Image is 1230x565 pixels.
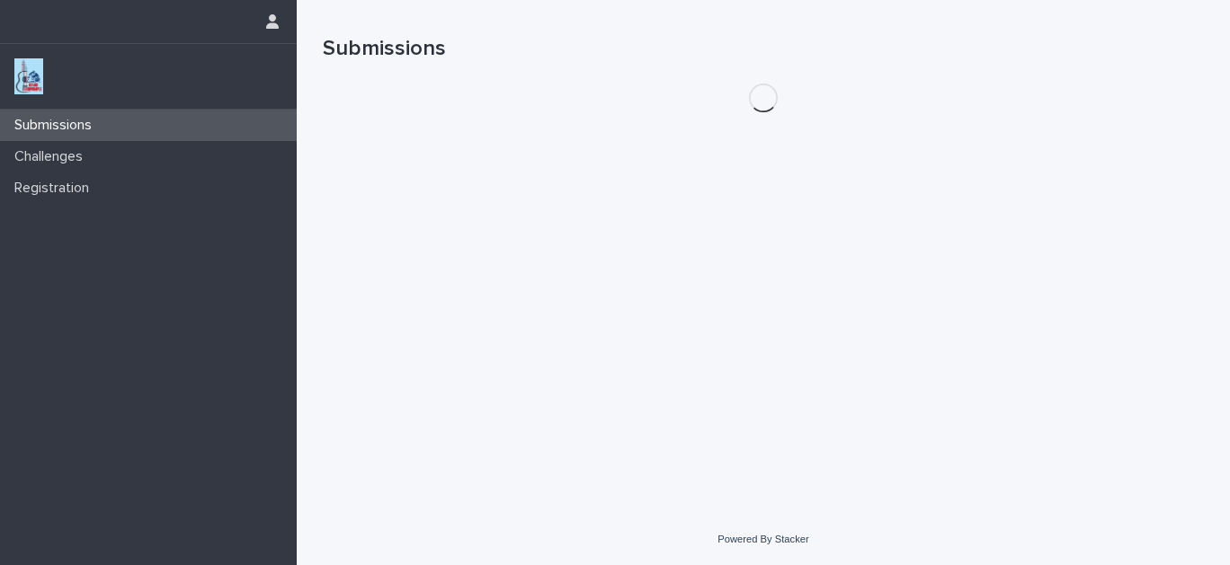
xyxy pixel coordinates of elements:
[14,58,43,94] img: jxsLJbdS1eYBI7rVAS4p
[323,36,1204,62] h1: Submissions
[7,148,97,165] p: Challenges
[7,180,103,197] p: Registration
[717,534,808,544] a: Powered By Stacker
[7,117,106,134] p: Submissions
